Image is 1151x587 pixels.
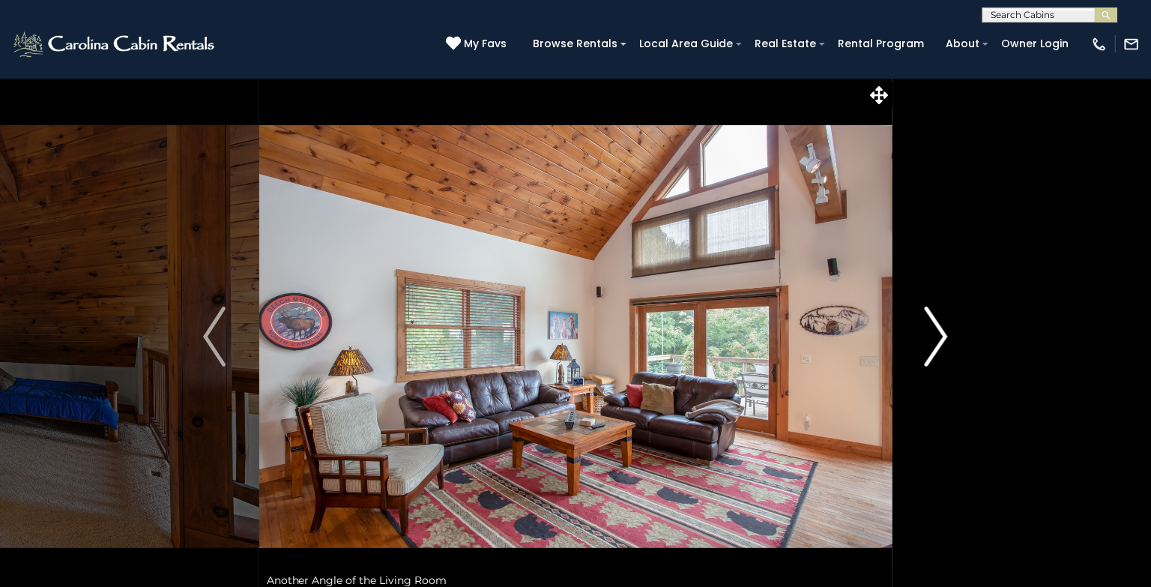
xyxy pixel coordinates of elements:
[632,32,740,55] a: Local Area Guide
[525,32,625,55] a: Browse Rentals
[747,32,824,55] a: Real Estate
[830,32,931,55] a: Rental Program
[1091,36,1108,52] img: phone-regular-white.png
[938,32,987,55] a: About
[464,36,507,52] span: My Favs
[994,32,1076,55] a: Owner Login
[11,29,219,59] img: White-1-2.png
[446,36,510,52] a: My Favs
[925,307,948,367] img: arrow
[203,307,226,367] img: arrow
[1123,36,1140,52] img: mail-regular-white.png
